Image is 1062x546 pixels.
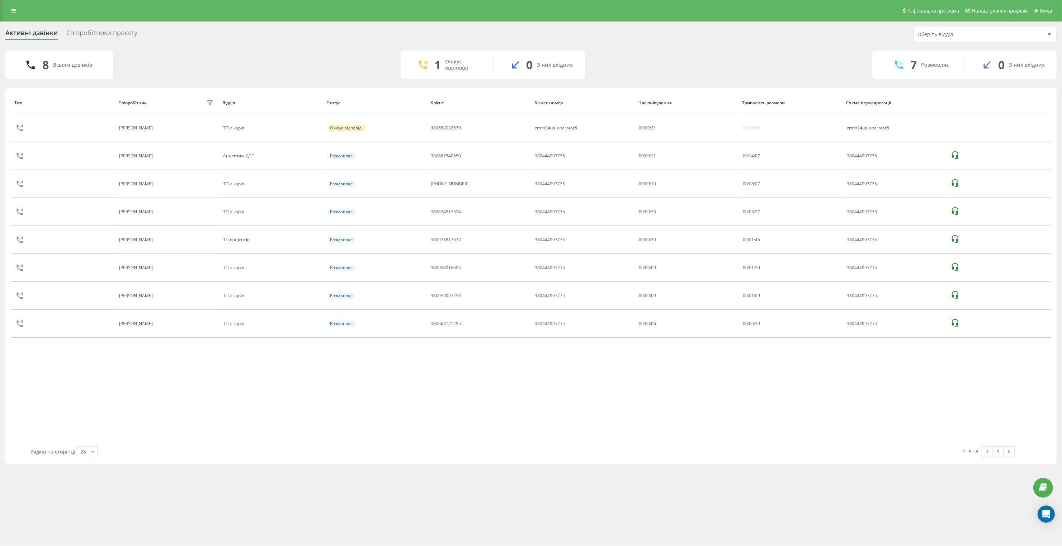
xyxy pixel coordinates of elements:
[921,62,949,68] div: Розмовляє
[119,293,155,298] div: [PERSON_NAME]
[14,100,112,105] div: Тип
[119,209,155,214] div: [PERSON_NAME]
[431,293,461,298] div: 380959097250
[749,265,754,271] span: 01
[917,32,1003,38] div: Оберіть відділ
[755,237,760,243] span: 45
[431,125,461,130] div: 380682032630
[963,448,978,455] div: 1 - 8 з 8
[847,293,943,298] div: 380444997775
[327,293,355,299] div: Розмовляє
[639,181,735,186] div: 00:00:10
[327,153,355,159] div: Розмовляє
[327,237,355,243] div: Розмовляє
[639,153,735,158] div: 00:00:11
[846,100,944,105] div: Схема переадресації
[743,293,748,299] span: 00
[5,29,58,40] div: Активні дзвінки
[847,237,943,242] div: 380444997775
[639,125,644,131] span: 00
[743,265,748,271] span: 00
[743,237,748,243] span: 00
[639,293,735,298] div: 00:00:09
[535,237,565,242] div: 380444997775
[326,100,424,105] div: Статус
[638,100,736,105] div: Час очікування
[1040,8,1052,14] span: Вихід
[847,321,943,326] div: 380444997775
[743,153,748,159] span: 00
[749,181,754,187] span: 08
[119,181,155,186] div: [PERSON_NAME]
[755,153,760,159] span: 07
[445,59,482,71] div: Очікує відповіді
[327,321,355,327] div: Розмовляє
[755,265,760,271] span: 30
[119,153,155,158] div: [PERSON_NAME]
[743,181,748,187] span: 00
[1009,62,1045,68] div: З них вхідних
[743,181,760,186] div: : :
[534,100,632,105] div: Бізнес номер
[755,321,760,327] span: 39
[639,321,735,326] div: 00:00:06
[222,100,320,105] div: Відділ
[431,265,461,270] div: 380954916605
[223,209,319,214] div: ТП лікарів
[743,321,748,327] span: 00
[327,265,355,271] div: Розмовляє
[645,125,650,131] span: 00
[535,125,577,130] div: crmh24ua_operator8
[755,181,760,187] span: 07
[119,237,155,242] div: [PERSON_NAME]
[527,58,533,72] div: 0
[66,29,137,40] div: Співробітники проєкту
[743,321,760,326] div: : :
[847,265,943,270] div: 380444997775
[749,237,754,243] span: 01
[742,100,840,105] div: Тривалість розмови
[998,58,1005,72] div: 0
[223,153,319,158] div: Аналітика ДСГ
[431,321,461,326] div: 380664171295
[847,181,943,186] div: 380444997775
[431,209,461,214] div: 380674513324
[30,448,75,455] span: Рядків на сторінці
[119,321,155,326] div: [PERSON_NAME]
[223,321,319,326] div: ТП лікарів
[743,237,760,242] div: : :
[119,265,155,270] div: [PERSON_NAME]
[431,181,469,186] div: [PHONE_NUMBER]
[749,209,754,215] span: 03
[847,153,943,158] div: 380444997775
[223,237,319,242] div: ТП пацієнтів
[431,237,461,242] div: 380978817677
[749,321,754,327] span: 00
[847,209,943,214] div: 380444997775
[118,100,147,105] div: Співробітник
[53,62,92,68] div: Всього дзвінків
[639,265,735,270] div: 00:00:09
[431,153,461,158] div: 380667540550
[1038,505,1055,523] div: Open Intercom Messenger
[535,293,565,298] div: 380444997775
[223,125,319,130] div: ТП лікарів
[535,153,565,158] div: 380444997775
[639,125,656,130] div: : :
[755,209,760,215] span: 27
[993,447,1004,457] a: 1
[223,265,319,270] div: ТП лікарів
[119,125,155,130] div: [PERSON_NAME]
[535,265,565,270] div: 380444997775
[80,448,86,455] div: 25
[42,58,49,72] div: 8
[639,209,735,214] div: 00:00:33
[223,181,319,186] div: ТП лікарів
[743,293,760,298] div: : :
[535,181,565,186] div: 380444997775
[327,181,355,187] div: Розмовляє
[907,8,959,14] span: Реферальна програма
[743,153,760,158] div: : :
[743,125,760,130] div: 00:00:00
[972,8,1028,14] span: Налаштування профілю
